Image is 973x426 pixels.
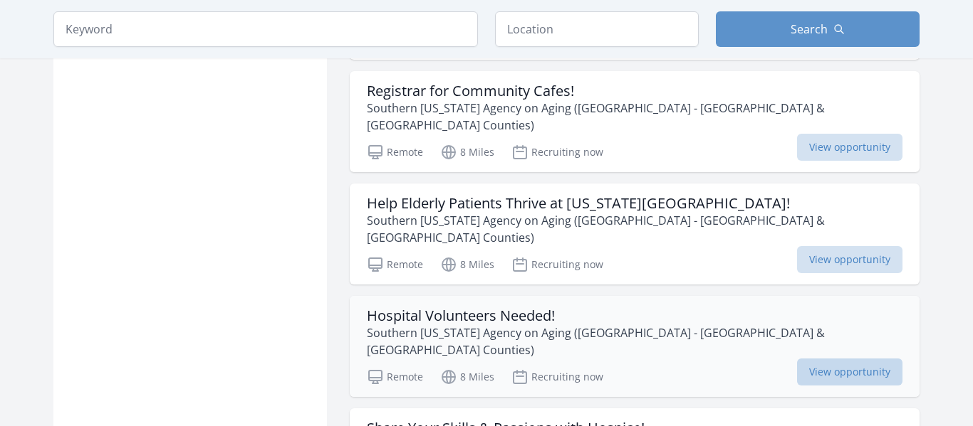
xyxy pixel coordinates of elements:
[367,324,902,358] p: Southern [US_STATE] Agency on Aging ([GEOGRAPHIC_DATA] - [GEOGRAPHIC_DATA] & [GEOGRAPHIC_DATA] Co...
[797,246,902,273] span: View opportunity
[367,212,902,246] p: Southern [US_STATE] Agency on Aging ([GEOGRAPHIC_DATA] - [GEOGRAPHIC_DATA] & [GEOGRAPHIC_DATA] Co...
[495,11,699,47] input: Location
[367,368,423,385] p: Remote
[797,358,902,385] span: View opportunity
[350,183,920,284] a: Help Elderly Patients Thrive at [US_STATE][GEOGRAPHIC_DATA]! Southern [US_STATE] Agency on Aging ...
[367,195,902,212] h3: Help Elderly Patients Thrive at [US_STATE][GEOGRAPHIC_DATA]!
[53,11,478,47] input: Keyword
[367,82,902,100] h3: Registrar for Community Cafes!
[350,71,920,172] a: Registrar for Community Cafes! Southern [US_STATE] Agency on Aging ([GEOGRAPHIC_DATA] - [GEOGRAPH...
[511,368,603,385] p: Recruiting now
[350,296,920,397] a: Hospital Volunteers Needed! Southern [US_STATE] Agency on Aging ([GEOGRAPHIC_DATA] - [GEOGRAPHIC_...
[440,256,494,273] p: 8 Miles
[440,144,494,161] p: 8 Miles
[367,100,902,134] p: Southern [US_STATE] Agency on Aging ([GEOGRAPHIC_DATA] - [GEOGRAPHIC_DATA] & [GEOGRAPHIC_DATA] Co...
[440,368,494,385] p: 8 Miles
[716,11,920,47] button: Search
[367,256,423,273] p: Remote
[511,256,603,273] p: Recruiting now
[791,21,828,38] span: Search
[511,144,603,161] p: Recruiting now
[367,307,902,324] h3: Hospital Volunteers Needed!
[367,144,423,161] p: Remote
[797,134,902,161] span: View opportunity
